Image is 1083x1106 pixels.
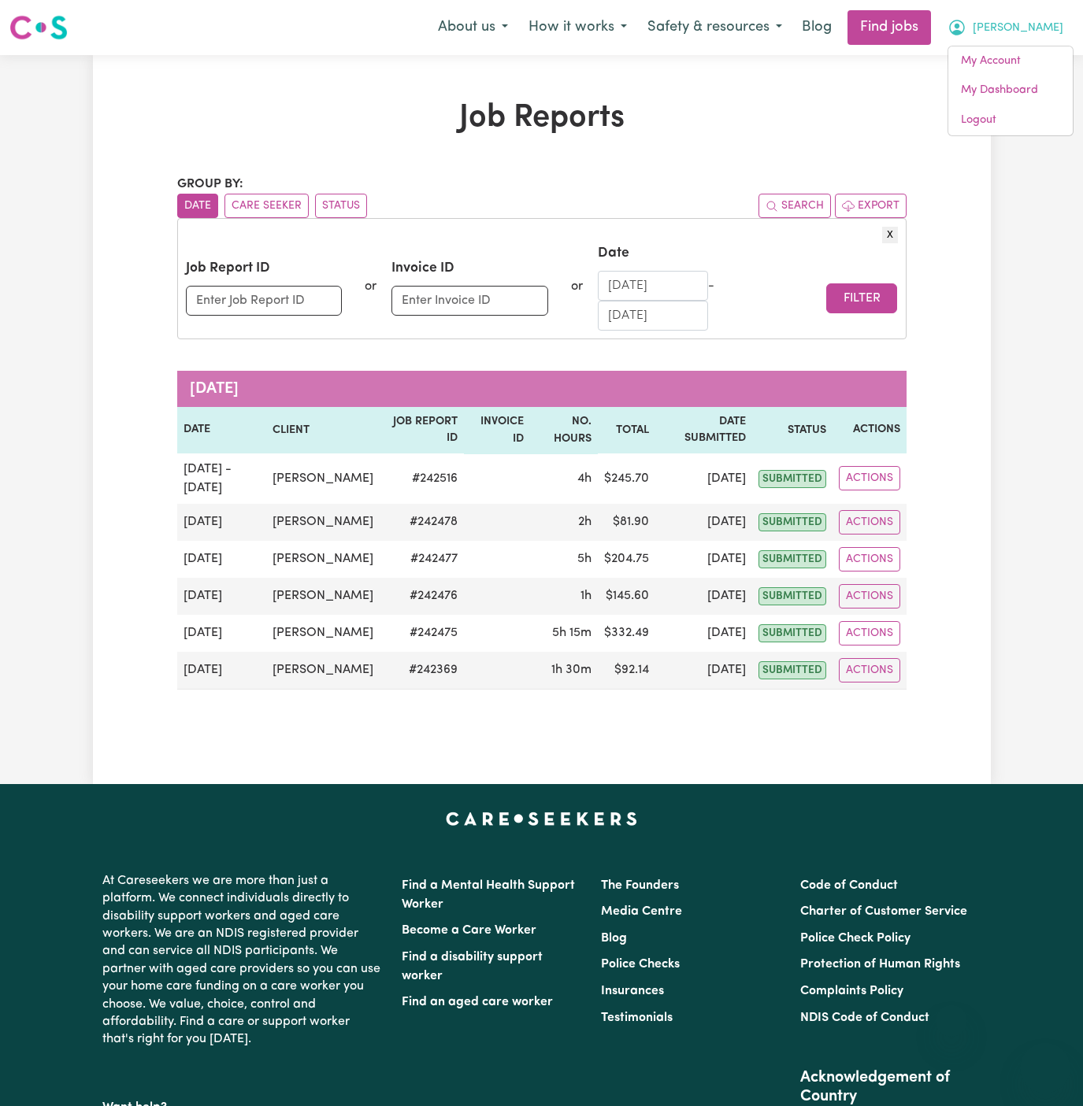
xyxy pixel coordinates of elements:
span: Group by: [177,178,243,190]
h2: Acknowledgement of Country [800,1068,981,1106]
th: Date Submitted [655,407,752,453]
a: Complaints Policy [800,985,903,997]
a: Find jobs [847,10,931,45]
a: Logout [948,105,1073,135]
th: No. Hours [530,407,598,453]
button: Filter [826,283,897,313]
td: [DATE] [177,541,267,578]
td: [DATE] [177,504,267,541]
td: [DATE] [177,652,267,690]
a: Media Centre [601,905,682,918]
a: Find a Mental Health Support Worker [402,879,575,911]
a: Blog [601,932,627,945]
td: # 242478 [380,504,464,541]
button: X [882,227,898,243]
span: submitted [758,550,826,568]
span: 1 hour 30 minutes [551,664,592,676]
th: Total [598,407,655,453]
button: Actions [839,510,900,535]
th: Invoice ID [464,407,531,453]
a: My Account [948,46,1073,76]
a: Careseekers logo [9,9,68,46]
caption: [DATE] [177,371,907,407]
input: End Date [598,301,708,331]
td: $ 245.70 [598,453,655,504]
input: Enter Invoice ID [391,286,548,316]
td: # 242369 [380,652,464,690]
button: Search [758,194,831,218]
a: Find a disability support worker [402,951,543,982]
td: [PERSON_NAME] [266,541,380,578]
td: [PERSON_NAME] [266,615,380,652]
a: Blog [792,10,841,45]
a: Careseekers home page [446,812,637,825]
td: $ 92.14 [598,652,655,690]
td: [DATE] - [DATE] [177,453,267,504]
span: submitted [758,661,826,679]
div: - [708,276,714,295]
td: [DATE] [655,453,752,504]
a: Charter of Customer Service [800,905,967,918]
form: or or [186,243,898,330]
span: 2 hours [578,516,592,528]
td: # 242475 [380,615,464,652]
button: sort invoices by date [177,194,218,218]
td: [DATE] [177,615,267,652]
td: $ 332.49 [598,615,655,652]
span: submitted [758,470,826,488]
button: Actions [839,621,900,645]
div: My Account [948,46,1074,136]
button: sort invoices by care seeker [224,194,309,218]
th: Status [752,407,833,453]
input: Start Date [598,271,708,301]
td: $ 81.90 [598,504,655,541]
a: Insurances [601,985,664,997]
td: # 242516 [380,453,464,504]
button: Actions [839,658,900,682]
span: submitted [758,587,826,605]
iframe: Close message [936,1005,967,1037]
a: Testimonials [601,1012,673,1024]
a: My Dashboard [948,76,1073,105]
p: At Careseekers we are more than just a platform. We connect individuals directly to disability su... [102,866,383,1055]
th: Date [177,407,267,453]
a: Police Checks [601,958,680,971]
span: [PERSON_NAME] [973,20,1063,37]
th: Actions [833,407,907,453]
th: Job Report ID [380,407,464,453]
span: submitted [758,513,826,531]
td: [PERSON_NAME] [266,652,380,690]
td: [PERSON_NAME] [266,578,380,615]
img: Careseekers logo [9,13,68,42]
td: [DATE] [655,504,752,541]
td: # 242477 [380,541,464,578]
a: Police Check Policy [800,932,911,945]
button: Actions [839,584,900,608]
td: $ 204.75 [598,541,655,578]
a: Become a Care Worker [402,924,536,937]
a: Protection of Human Rights [800,958,960,971]
button: Export [835,194,907,218]
span: submitted [758,624,826,642]
label: Invoice ID [391,258,454,279]
h1: Job Reports [177,99,907,137]
td: [DATE] [655,652,752,690]
a: The Founders [601,879,679,892]
td: [PERSON_NAME] [266,453,380,504]
td: # 242476 [380,578,464,615]
td: [DATE] [655,615,752,652]
button: Actions [839,466,900,490]
a: NDIS Code of Conduct [800,1012,929,1024]
label: Date [598,243,629,264]
span: 4 hours [577,472,592,485]
span: 1 hour [580,590,592,602]
input: Enter Job Report ID [186,286,343,316]
span: 5 hours 15 minutes [552,627,592,639]
button: Safety & resources [637,11,792,44]
button: sort invoices by paid status [315,194,367,218]
td: [DATE] [655,541,752,578]
td: [DATE] [655,578,752,615]
td: [PERSON_NAME] [266,504,380,541]
button: How it works [518,11,637,44]
button: Actions [839,547,900,571]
